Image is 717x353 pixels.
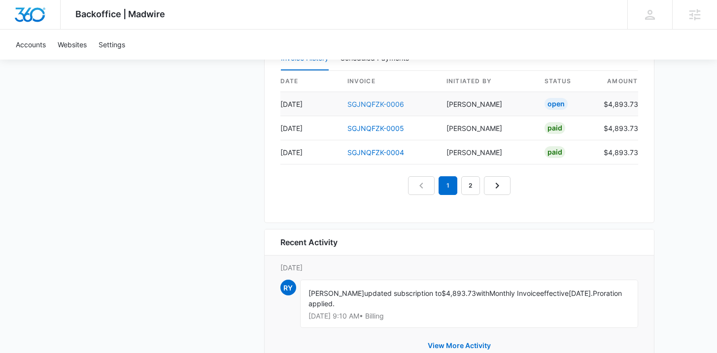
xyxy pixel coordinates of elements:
[596,116,638,140] td: $4,893.73
[340,71,439,92] th: invoice
[545,98,568,110] div: Open
[569,289,593,297] span: [DATE].
[540,289,569,297] span: effective
[545,122,565,134] div: Paid
[545,146,565,158] div: Paid
[280,262,638,273] p: [DATE]
[489,289,540,297] span: Monthly Invoice
[537,71,596,92] th: status
[280,236,338,248] h6: Recent Activity
[52,30,93,60] a: Websites
[280,116,340,140] td: [DATE]
[308,289,364,297] span: [PERSON_NAME]
[596,140,638,164] td: $4,893.73
[364,289,442,297] span: updated subscription to
[439,140,537,164] td: [PERSON_NAME]
[341,55,413,62] div: Scheduled Payments
[442,289,476,297] span: $4,893.73
[439,92,537,116] td: [PERSON_NAME]
[347,148,404,157] a: SGJNQFZK-0004
[347,100,404,108] a: SGJNQFZK-0006
[484,176,511,195] a: Next Page
[439,71,537,92] th: Initiated By
[280,280,296,295] span: RY
[596,71,638,92] th: amount
[280,92,340,116] td: [DATE]
[75,9,165,19] span: Backoffice | Madwire
[439,176,457,195] em: 1
[439,116,537,140] td: [PERSON_NAME]
[308,313,630,320] p: [DATE] 9:10 AM • Billing
[476,289,489,297] span: with
[280,140,340,164] td: [DATE]
[461,176,480,195] a: Page 2
[347,124,404,132] a: SGJNQFZK-0005
[93,30,131,60] a: Settings
[596,92,638,116] td: $4,893.73
[408,176,511,195] nav: Pagination
[280,71,340,92] th: date
[10,30,52,60] a: Accounts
